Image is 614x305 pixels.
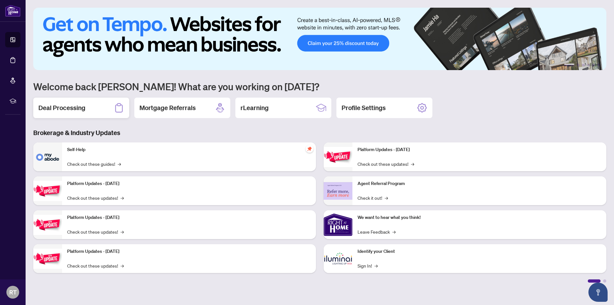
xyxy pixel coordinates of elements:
[385,194,388,201] span: →
[33,142,62,171] img: Self-Help
[582,64,585,66] button: 3
[33,8,606,70] img: Slide 0
[139,103,196,112] h2: Mortgage Referrals
[67,214,311,221] p: Platform Updates - [DATE]
[358,146,601,153] p: Platform Updates - [DATE]
[588,283,608,302] button: Open asap
[592,64,595,66] button: 5
[587,64,590,66] button: 4
[392,228,396,235] span: →
[597,64,600,66] button: 6
[33,80,606,92] h1: Welcome back [PERSON_NAME]! What are you working on [DATE]?
[577,64,579,66] button: 2
[67,146,311,153] p: Self-Help
[358,194,388,201] a: Check it out!→
[33,128,606,137] h3: Brokerage & Industry Updates
[358,228,396,235] a: Leave Feedback→
[67,160,121,167] a: Check out these guides!→
[121,194,124,201] span: →
[67,180,311,187] p: Platform Updates - [DATE]
[240,103,269,112] h2: rLearning
[121,262,124,269] span: →
[324,147,352,167] img: Platform Updates - June 23, 2025
[33,249,62,269] img: Platform Updates - July 8, 2025
[67,262,124,269] a: Check out these updates!→
[67,248,311,255] p: Platform Updates - [DATE]
[33,181,62,201] img: Platform Updates - September 16, 2025
[564,64,574,66] button: 1
[358,248,601,255] p: Identify your Client
[38,103,85,112] h2: Deal Processing
[306,145,313,153] span: pushpin
[118,160,121,167] span: →
[374,262,378,269] span: →
[358,262,378,269] a: Sign In!→
[67,194,124,201] a: Check out these updates!→
[358,214,601,221] p: We want to hear what you think!
[342,103,386,112] h2: Profile Settings
[324,210,352,239] img: We want to hear what you think!
[9,288,17,297] span: RT
[67,228,124,235] a: Check out these updates!→
[324,244,352,273] img: Identify your Client
[5,5,20,17] img: logo
[411,160,414,167] span: →
[121,228,124,235] span: →
[358,160,414,167] a: Check out these updates!→
[358,180,601,187] p: Agent Referral Program
[324,182,352,200] img: Agent Referral Program
[33,215,62,235] img: Platform Updates - July 21, 2025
